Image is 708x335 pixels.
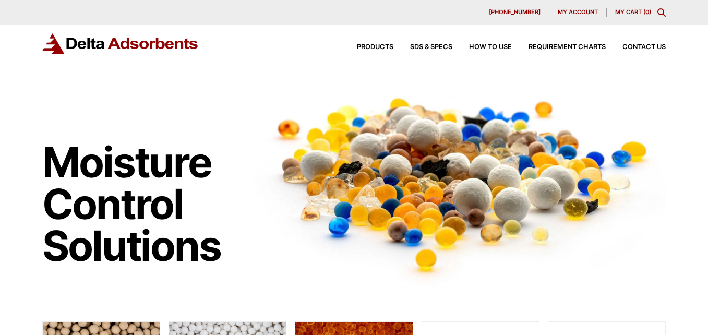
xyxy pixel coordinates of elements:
span: My account [558,9,598,15]
span: 0 [645,8,649,16]
img: Image [253,79,666,288]
a: My Cart (0) [615,8,651,16]
a: Requirement Charts [512,44,606,51]
a: [PHONE_NUMBER] [481,8,549,17]
span: SDS & SPECS [410,44,452,51]
span: Contact Us [622,44,666,51]
span: Products [357,44,393,51]
a: SDS & SPECS [393,44,452,51]
a: My account [549,8,607,17]
div: Toggle Modal Content [657,8,666,17]
img: Delta Adsorbents [42,33,199,54]
a: Products [340,44,393,51]
a: How to Use [452,44,512,51]
span: How to Use [469,44,512,51]
h1: Moisture Control Solutions [42,141,243,267]
span: [PHONE_NUMBER] [489,9,541,15]
a: Contact Us [606,44,666,51]
span: Requirement Charts [529,44,606,51]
